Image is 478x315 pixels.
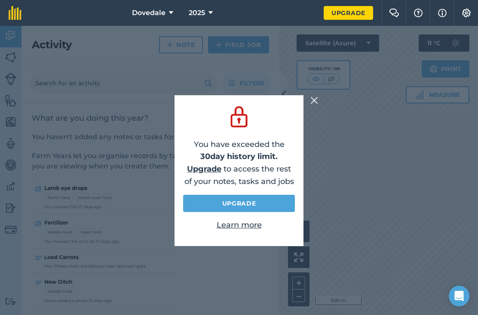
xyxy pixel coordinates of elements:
[389,9,399,17] img: Two speech bubbles overlapping with the left bubble in the forefront
[183,195,295,212] a: Upgrade
[227,104,251,130] img: svg+xml;base64,PD94bWwgdmVyc2lvbj0iMS4wIiBlbmNvZGluZz0idXRmLTgiPz4KPCEtLSBHZW5lcmF0b3I6IEFkb2JlIE...
[217,220,262,230] a: Learn more
[187,164,221,174] a: Upgrade
[310,95,318,106] img: svg+xml;base64,PHN2ZyB4bWxucz0iaHR0cDovL3d3dy53My5vcmcvMjAwMC9zdmciIHdpZHRoPSIyMiIgaGVpZ2h0PSIzMC...
[132,8,165,18] span: Dovedale
[189,8,205,18] span: 2025
[200,152,278,161] strong: 30 day history limit.
[324,6,373,20] a: Upgrade
[183,163,295,188] p: to access the rest of your notes, tasks and jobs
[461,9,472,17] img: A cog icon
[449,286,469,306] div: Open Intercom Messenger
[438,8,447,18] img: svg+xml;base64,PHN2ZyB4bWxucz0iaHR0cDovL3d3dy53My5vcmcvMjAwMC9zdmciIHdpZHRoPSIxNyIgaGVpZ2h0PSIxNy...
[9,6,21,20] img: fieldmargin Logo
[413,9,423,17] img: A question mark icon
[183,138,295,163] p: You have exceeded the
